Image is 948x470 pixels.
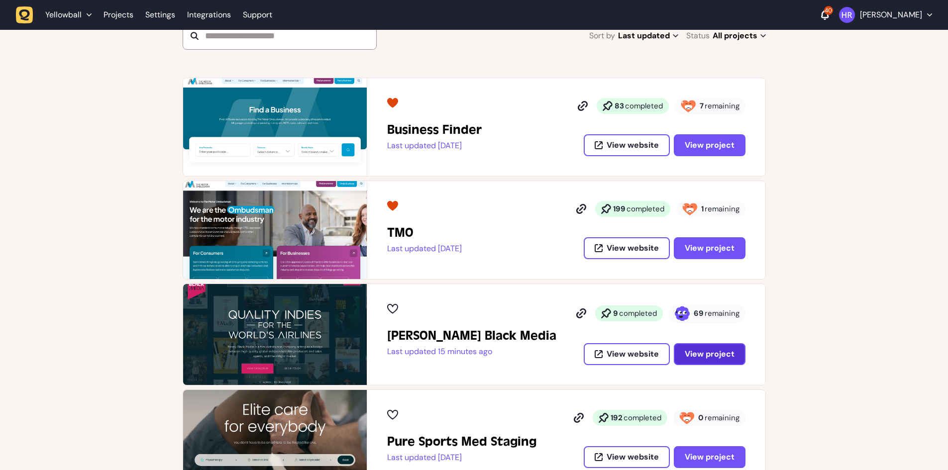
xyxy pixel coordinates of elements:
span: View project [685,349,735,359]
button: View project [674,237,745,259]
button: View project [674,134,745,156]
p: Last updated [DATE] [387,244,462,254]
p: Last updated 15 minutes ago [387,347,556,357]
button: View project [674,343,745,365]
a: Support [243,10,272,20]
h2: Pure Sports Med Staging [387,434,536,450]
span: Yellowball [45,10,82,20]
span: remaining [705,204,739,214]
span: remaining [705,308,739,318]
strong: 192 [611,413,623,423]
button: View project [674,446,745,468]
span: View project [685,140,735,150]
span: remaining [705,101,739,111]
button: View website [584,237,670,259]
p: [PERSON_NAME] [860,10,922,20]
p: Last updated [DATE] [387,141,482,151]
button: Yellowball [16,6,98,24]
img: Harry Robinson [839,7,855,23]
a: Projects [104,6,133,24]
h2: Business Finder [387,122,482,138]
a: Settings [145,6,175,24]
span: completed [625,101,663,111]
h2: Penny Black Media [387,328,556,344]
span: Status [686,29,710,43]
span: View website [607,141,659,149]
button: View website [584,134,670,156]
img: Penny Black Media [183,284,367,385]
h2: TMO [387,225,462,241]
strong: 1 [701,204,704,214]
span: View website [607,350,659,358]
img: Business Finder [183,78,367,176]
button: View website [584,446,670,468]
span: remaining [705,413,739,423]
strong: 9 [613,308,618,318]
a: Integrations [187,6,231,24]
p: Last updated [DATE] [387,453,536,463]
span: All projects [713,29,766,43]
strong: 7 [700,101,704,111]
span: View project [685,452,735,462]
button: View website [584,343,670,365]
span: View website [607,244,659,252]
strong: 69 [694,308,704,318]
div: 40 [824,6,833,15]
span: View project [685,243,735,253]
span: Last updated [618,29,678,43]
span: completed [619,308,657,318]
button: [PERSON_NAME] [839,7,932,23]
span: View website [607,453,659,461]
span: Sort by [589,29,615,43]
strong: 199 [613,204,626,214]
span: completed [627,204,664,214]
img: TMO [183,181,367,279]
span: completed [624,413,661,423]
strong: 0 [698,413,704,423]
strong: 83 [615,101,624,111]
